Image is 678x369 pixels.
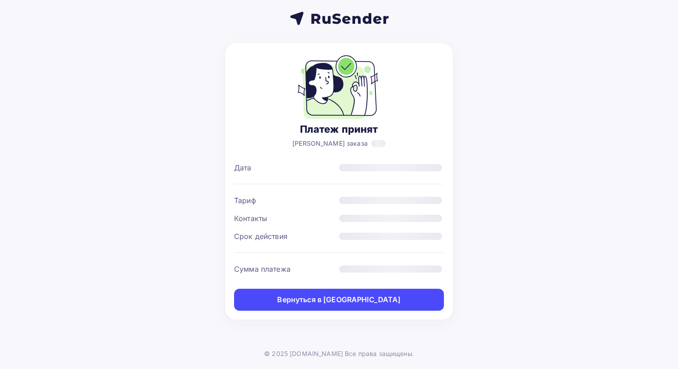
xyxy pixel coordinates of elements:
span: [PERSON_NAME] заказа [292,139,368,148]
div: Платеж принят [292,123,386,135]
div: Тариф [234,195,339,206]
div: Контакты [234,213,339,224]
div: Дата [234,162,339,173]
div: Сумма платежа [234,264,339,274]
div: Вернуться в [GEOGRAPHIC_DATA] [277,295,400,305]
div: Срок действия [234,231,339,242]
div: © 2025 [DOMAIN_NAME] Все права защищены. [264,349,414,358]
